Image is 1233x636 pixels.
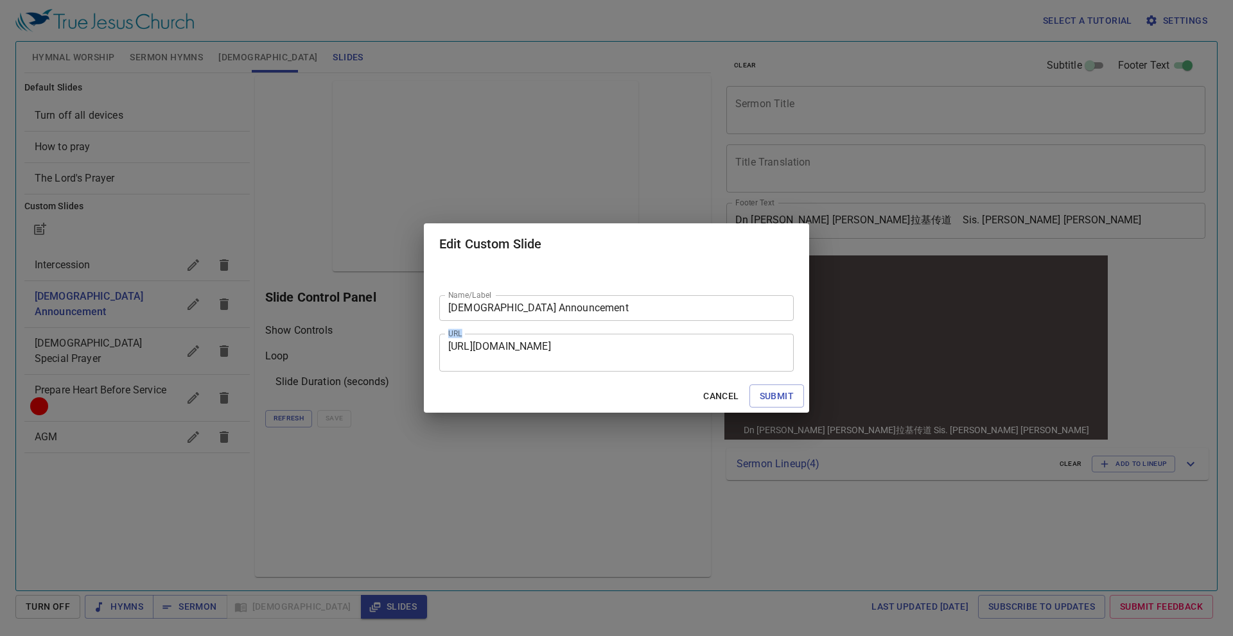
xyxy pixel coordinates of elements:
[749,384,804,408] button: Submit
[448,340,785,365] textarea: [URL][DOMAIN_NAME]
[698,384,744,408] button: Cancel
[703,388,739,404] span: Cancel
[439,234,794,254] h2: Edit Custom Slide
[760,388,794,404] span: Submit
[22,173,368,184] div: Dn [PERSON_NAME] [PERSON_NAME]拉基传道 Sis. [PERSON_NAME] [PERSON_NAME]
